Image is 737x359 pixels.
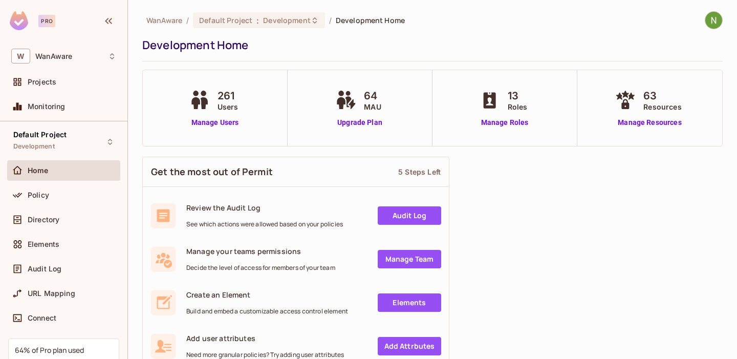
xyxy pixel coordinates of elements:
li: / [329,15,332,25]
span: Roles [508,101,528,112]
a: Manage Roles [477,117,533,128]
span: : [256,16,259,25]
a: Audit Log [378,206,441,225]
span: Add user attributes [186,333,344,343]
span: Create an Element [186,290,348,300]
span: Development Home [336,15,405,25]
div: Pro [38,15,55,27]
span: MAU [364,101,381,112]
span: Development [13,142,55,151]
span: URL Mapping [28,289,75,298]
span: Monitoring [28,102,66,111]
span: Users [218,101,239,112]
span: 63 [643,88,681,103]
span: Connect [28,314,56,322]
div: 64% of Pro plan used [15,345,84,355]
div: Development Home [142,37,718,53]
span: Workspace: WanAware [35,52,72,60]
span: Build and embed a customizable access control element [186,307,348,315]
span: Manage your teams permissions [186,246,335,256]
span: Default Project [13,131,67,139]
span: Resources [643,101,681,112]
span: 64 [364,88,381,103]
span: 13 [508,88,528,103]
a: Add Attrbutes [378,337,441,355]
a: Manage Team [378,250,441,268]
span: Development [263,15,310,25]
span: Projects [28,78,56,86]
span: Review the Audit Log [186,203,343,213]
img: SReyMgAAAABJRU5ErkJggg== [10,11,28,30]
span: 261 [218,88,239,103]
a: Upgrade Plan [333,117,386,128]
span: Default Project [199,15,252,25]
span: the active workspace [146,15,182,25]
a: Manage Resources [613,117,686,128]
div: 5 Steps Left [398,167,441,177]
a: Manage Users [187,117,244,128]
span: Home [28,166,49,175]
span: Policy [28,191,49,199]
span: W [11,49,30,64]
a: Elements [378,293,441,312]
img: Navanath Jadhav [705,12,722,29]
span: Decide the level of access for members of your team [186,264,335,272]
span: Need more granular policies? Try adding user attributes [186,351,344,359]
span: Get the most out of Permit [151,165,273,178]
span: See which actions were allowed based on your policies [186,220,343,228]
li: / [186,15,189,25]
span: Directory [28,216,59,224]
span: Elements [28,240,59,248]
span: Audit Log [28,265,61,273]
